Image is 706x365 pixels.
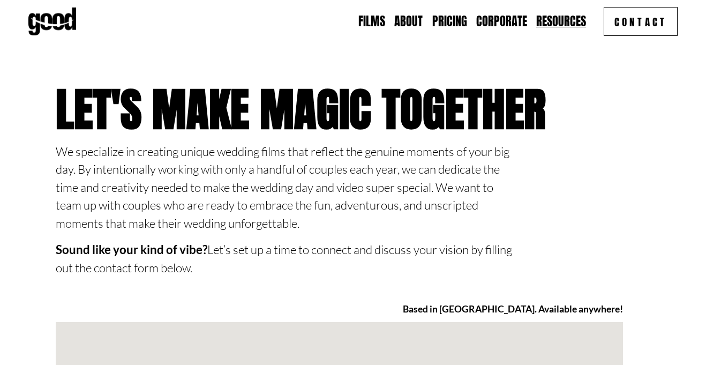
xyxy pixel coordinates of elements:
span: Resources [536,14,586,29]
a: Films [358,13,385,30]
a: Corporate [476,13,527,30]
strong: Let's Make Magic Together [56,75,546,144]
a: About [394,13,423,30]
strong: Sound like your kind of vibe? [56,242,207,257]
img: Good Feeling Films [28,8,76,35]
strong: Based in [GEOGRAPHIC_DATA]. Available anywhere! [403,303,623,315]
a: Contact [604,7,678,36]
a: Pricing [432,13,467,30]
a: folder dropdown [536,13,586,30]
p: Let’s set up a time to connect and discuss your vision by filling out the contact form below. [56,241,514,277]
p: We specialize in creating unique wedding films that reflect the genuine moments of your big day. ... [56,143,514,232]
